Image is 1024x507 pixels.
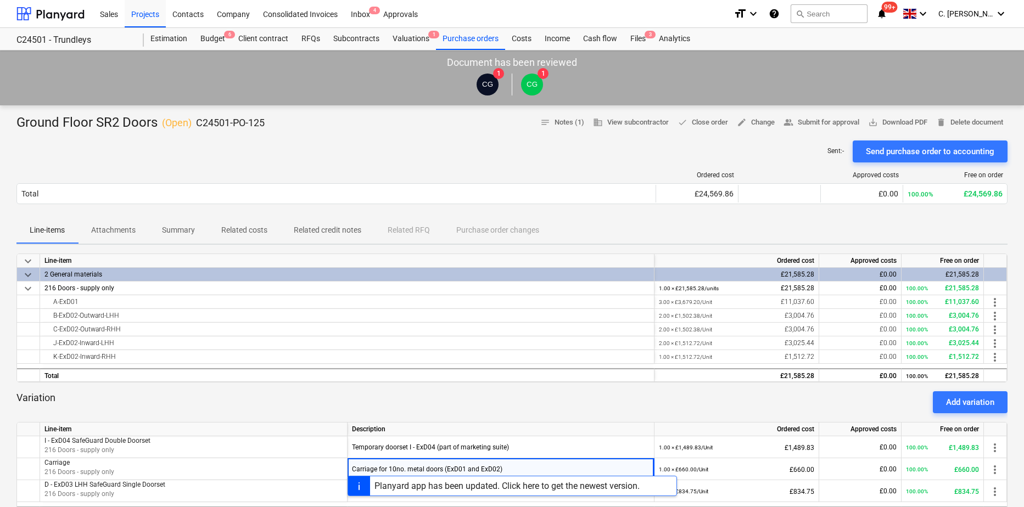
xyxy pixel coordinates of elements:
p: Variation [16,391,55,413]
div: £3,025.44 [906,336,979,350]
div: Approved costs [819,254,902,268]
small: 3.00 × £3,679.20 / Unit [659,299,712,305]
span: keyboard_arrow_down [21,268,35,281]
div: £21,585.28 [906,268,979,281]
button: View subcontractor [589,114,673,131]
div: Description [348,422,654,436]
div: £660.00 [659,458,814,481]
small: 2.00 × £1,502.38 / Unit [659,326,712,333]
div: £0.00 [824,480,897,502]
span: Carriage [44,459,70,466]
span: 216 Doors - supply only [44,284,114,292]
span: 1 [493,68,504,79]
small: 100.00% [906,466,928,472]
div: Temporary doorset I - ExD04 (part of marketing suite) [352,436,650,458]
div: £11,037.60 [906,295,979,309]
button: Add variation [933,391,1008,413]
div: Free on order [908,171,1003,179]
div: £0.00 [824,309,897,323]
div: £21,585.28 [906,369,979,383]
span: more_vert [988,441,1001,454]
small: 100.00% [906,313,928,319]
a: Estimation [144,28,194,50]
div: 2 General materials [44,268,650,281]
small: 100.00% [906,340,928,346]
span: 1 [538,68,549,79]
span: Change [737,116,775,129]
div: Free on order [902,422,984,436]
div: £0.00 [824,436,897,458]
div: £3,025.44 [659,336,814,350]
div: £0.00 [824,336,897,350]
div: Line-item [40,422,348,436]
div: £3,004.76 [659,309,814,323]
div: £11,037.60 [659,295,814,309]
div: Budget [194,28,232,50]
div: £1,489.83 [659,436,814,459]
div: Ordered cost [654,422,819,436]
a: Valuations1 [386,28,436,50]
div: £24,569.86 [661,189,734,198]
div: A-ExD01 [44,295,650,308]
div: Approved costs [825,171,899,179]
small: 100.00% [906,373,928,379]
span: 1 [428,31,439,38]
span: more_vert [988,485,1001,498]
div: Carriage for 10no. metal doors (ExD01 and ExD02) [352,458,650,480]
span: edit [737,117,747,127]
small: 100.00% [906,326,928,333]
div: £0.00 [824,369,897,383]
div: Ground Floor SR2 Doors [16,114,265,132]
div: Planyard app has been updated. Click here to get the newest version. [374,481,640,491]
span: more_vert [988,309,1001,323]
a: Subcontracts [327,28,386,50]
div: K-ExD02-Inward-RHH [44,350,650,363]
span: 216 Doors - supply only [44,468,114,476]
a: RFQs [295,28,327,50]
div: J-ExD02-Inward-LHH [44,336,650,350]
div: Line-item [40,254,654,268]
button: Change [732,114,779,131]
small: 100.00% [906,354,928,360]
a: Income [538,28,577,50]
small: 1.00 × £1,512.72 / Unit [659,354,712,360]
p: Related credit notes [294,224,361,236]
button: Download PDF [864,114,932,131]
button: Notes (1) [536,114,589,131]
a: Cash flow [577,28,624,50]
div: £3,004.76 [906,309,979,323]
span: business [593,117,603,127]
span: save_alt [868,117,878,127]
small: 1.00 × £21,585.28 / units [659,285,719,291]
p: Summary [162,224,195,236]
small: 100.00% [906,285,928,291]
button: Submit for approval [779,114,864,131]
span: View subcontractor [593,116,669,129]
span: more_vert [988,323,1001,336]
span: delete [936,117,946,127]
p: Line-items [30,224,65,236]
div: Send purchase order to accounting [866,144,994,159]
a: Client contract [232,28,295,50]
p: Related costs [221,224,267,236]
span: CG [482,80,493,88]
small: 1.00 × £660.00 / Unit [659,466,708,472]
small: 1.00 × £1,489.83 / Unit [659,444,713,450]
div: £0.00 [824,350,897,364]
div: C24501 - Trundleys [16,35,131,46]
div: £3,004.76 [906,323,979,336]
div: Add variation [946,395,994,409]
div: £660.00 [906,458,979,481]
div: £0.00 [824,295,897,309]
span: keyboard_arrow_down [21,255,35,268]
span: I - ExD04 SafeGuard Double Doorset [44,437,150,444]
div: Total [40,368,654,382]
p: Sent : - [827,147,844,156]
a: Budget6 [194,28,232,50]
a: Analytics [652,28,697,50]
small: 100.00% [906,299,928,305]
